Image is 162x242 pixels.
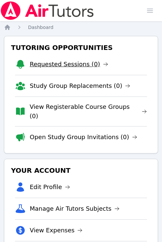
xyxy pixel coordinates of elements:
a: Study Group Replacements (0) [30,81,130,91]
a: Open Study Group Invitations (0) [30,132,137,142]
a: Manage Air Tutors Subjects [30,204,120,213]
a: View Registerable Course Groups (0) [30,102,147,121]
h3: Your Account [10,164,152,176]
span: Dashboard [28,25,53,30]
nav: Breadcrumb [4,24,158,31]
a: View Expenses [30,226,83,235]
h3: Tutoring Opportunities [10,42,152,54]
a: Requested Sessions (0) [30,60,108,69]
a: Dashboard [28,24,53,31]
a: Edit Profile [30,182,70,192]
